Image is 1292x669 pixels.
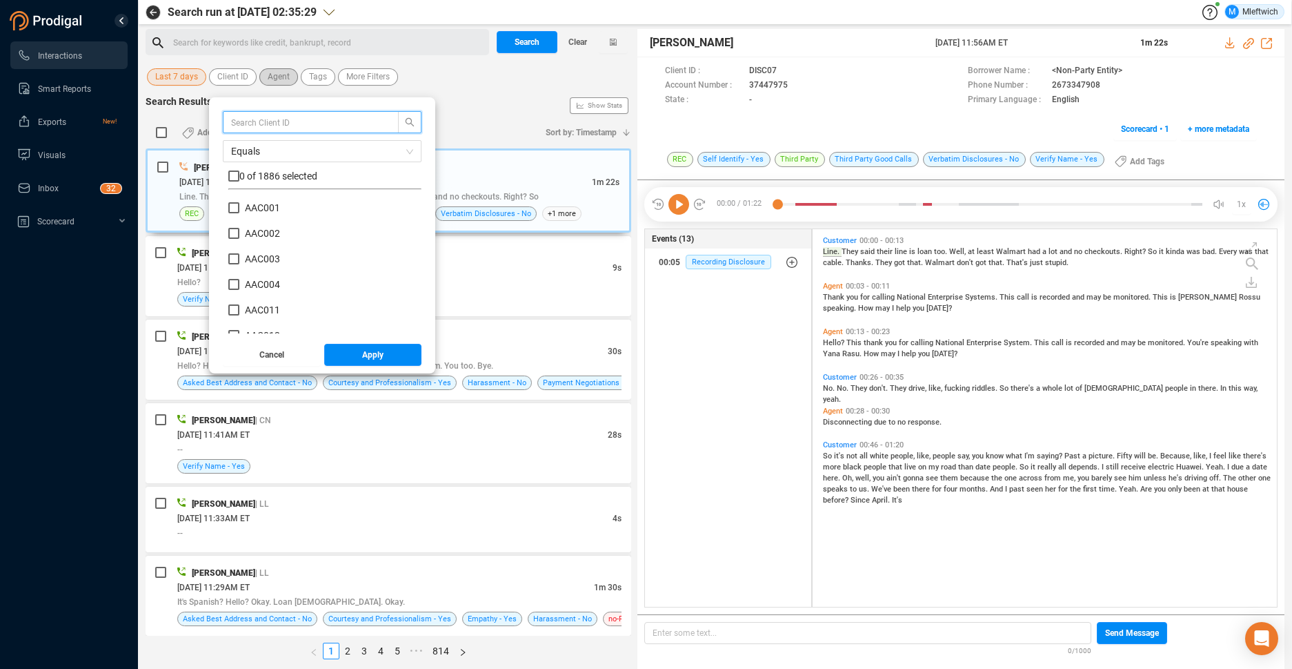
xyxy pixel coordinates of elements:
span: Recording Disclosure [686,255,771,269]
span: here. [823,474,842,483]
span: a [1042,247,1048,256]
button: Agent [259,68,298,86]
span: No. [837,384,851,393]
span: no [897,418,908,427]
span: No. [823,384,837,393]
span: 28s [608,430,622,440]
span: Sort by: Timestamp [546,122,617,144]
span: line [895,247,909,256]
span: no [1074,247,1084,256]
span: 30s [608,347,622,356]
span: This [1000,293,1017,302]
span: people [864,463,888,472]
span: speaks [823,485,850,494]
span: Equals [231,141,413,162]
span: I [1209,452,1213,460]
span: They [875,258,894,267]
span: be [1137,338,1148,347]
span: Yana [823,349,842,358]
button: 1x [1232,195,1251,214]
span: Yeah. [1206,463,1227,472]
div: Mleftwich [1225,5,1278,19]
span: Thank [823,293,846,302]
span: Hello? [823,338,846,347]
span: been [893,485,912,494]
span: call [1017,293,1031,302]
span: [DATE]? [926,304,952,313]
div: grid [228,201,421,333]
span: + more metadata [1188,118,1249,140]
span: still [1106,463,1121,472]
span: calling [872,293,897,302]
span: Inbox [38,184,59,193]
a: ExportsNew! [17,108,117,135]
li: Inbox [10,174,128,202]
span: Line. They said their line is loan too. Well, at least Walmart had a lot and no checkouts. Right? So [179,192,539,202]
span: riddles. [972,384,1000,393]
span: is [909,247,917,256]
span: date [975,463,993,472]
span: Past [1064,452,1082,460]
span: So [823,452,834,460]
span: How [864,349,881,358]
button: Tags [301,68,335,86]
span: because [960,474,991,483]
div: [PERSON_NAME]| CN[DATE] 11:41AM ET28s--Verify Name - Yes [146,403,631,483]
div: [PERSON_NAME]| LL[DATE] 11:53AM ET9sHello?Verify Name - Yes [146,236,631,316]
span: picture. [1089,452,1117,460]
span: Payment Negotiations - No [543,376,635,389]
sup: 32 [101,184,121,193]
span: National [935,338,966,347]
span: said [860,247,877,256]
span: of [1075,384,1084,393]
span: you [913,304,926,313]
span: [DATE] 11:56AM ET [179,177,252,187]
span: Enterprise [966,338,1004,347]
span: there. [1198,384,1220,393]
span: see [926,474,940,483]
span: and [1106,338,1121,347]
span: that. [907,258,925,267]
span: I'm [1024,452,1037,460]
span: there [912,485,932,494]
span: kinda [1166,247,1186,256]
li: Interactions [10,41,128,69]
button: More Filters [338,68,398,86]
span: -- [177,445,183,454]
span: live [904,463,918,472]
span: recorded [1074,338,1106,347]
span: across [1019,474,1044,483]
span: lot [1048,247,1060,256]
button: Client ID [209,68,257,86]
span: people. [993,463,1020,472]
span: you [918,349,932,358]
span: So [1148,247,1159,256]
span: You're [1187,338,1211,347]
span: may [1086,293,1103,302]
span: And [990,485,1005,494]
p: 3 [106,184,111,197]
span: unless [1144,474,1169,483]
button: Show Stats [570,97,628,114]
span: Search [515,31,539,53]
span: 1x [1237,193,1246,215]
span: on [918,463,928,472]
span: help [896,304,913,313]
span: Show Stats [588,23,622,188]
span: Rasu. [842,349,864,358]
span: New! [103,108,117,135]
span: Client ID [217,68,248,86]
button: + more metadata [1180,118,1257,140]
span: may [881,349,897,358]
span: at [968,247,977,256]
span: is [1031,293,1040,302]
span: monitored. [1113,293,1153,302]
span: More Filters [346,68,390,86]
button: Apply [324,344,422,366]
span: may [1121,338,1137,347]
span: barely [1091,474,1114,483]
span: Hello? Hello? Yes? Loan doesn't have this number. No. Yes. Yes, ma'am. You too. Bye. [177,361,493,371]
span: to [850,485,859,494]
span: you [1077,474,1091,483]
span: Because, [1160,452,1193,460]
